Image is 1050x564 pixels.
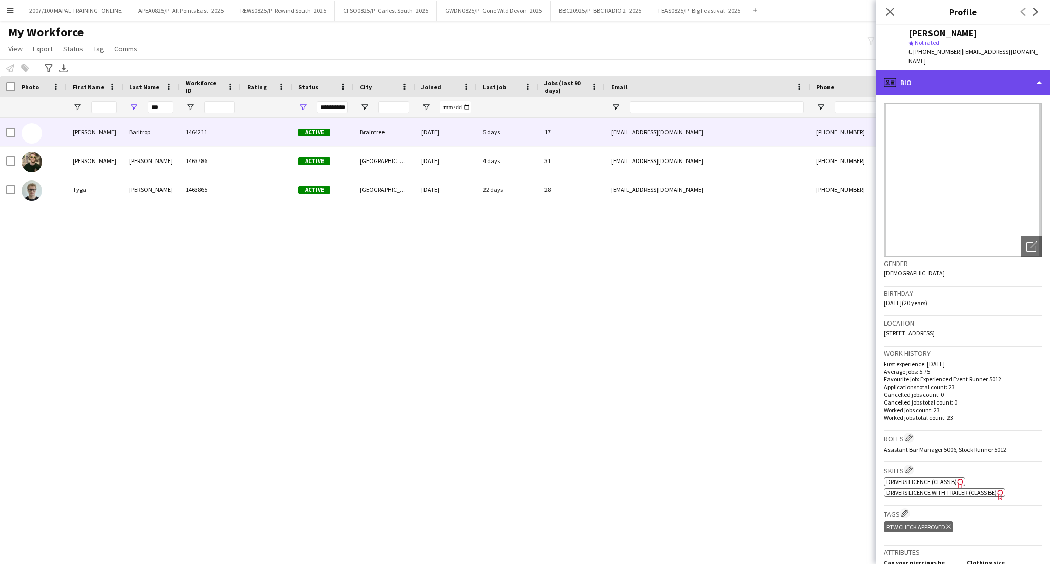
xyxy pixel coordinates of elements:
h3: Tags [884,508,1042,519]
span: Drivers Licence (Class B) [886,478,957,486]
span: Jobs (last 90 days) [544,79,587,94]
a: View [4,42,27,55]
p: First experience: [DATE] [884,360,1042,368]
h3: Gender [884,259,1042,268]
span: Phone [816,83,834,91]
input: Workforce ID Filter Input [204,101,235,113]
div: [PERSON_NAME] [67,118,123,146]
img: Crew avatar or photo [884,103,1042,257]
p: Favourite job: Experienced Event Runner 5012 [884,375,1042,383]
div: Tyga [67,175,123,204]
div: 17 [538,118,605,146]
div: Braintree [354,118,415,146]
span: t. [PHONE_NUMBER] [908,48,962,55]
span: Comms [114,44,137,53]
app-action-btn: Export XLSX [57,62,70,74]
div: [PERSON_NAME] [908,29,977,38]
div: 1464211 [179,118,241,146]
p: Worked jobs total count: 23 [884,414,1042,421]
div: [EMAIL_ADDRESS][DOMAIN_NAME] [605,118,810,146]
span: [DEMOGRAPHIC_DATA] [884,269,945,277]
button: BBC20925/P- BBC RADIO 2- 2025 [551,1,650,21]
p: Worked jobs count: 23 [884,406,1042,414]
span: View [8,44,23,53]
span: Status [63,44,83,53]
span: Last job [483,83,506,91]
div: Bio [876,70,1050,95]
span: Assistant Bar Manager 5006, Stock Runner 5012 [884,446,1006,453]
span: Active [298,129,330,136]
div: [DATE] [415,118,477,146]
div: 31 [538,147,605,175]
span: Active [298,157,330,165]
span: My Workforce [8,25,84,40]
button: CFSO0825/P- Carfest South- 2025 [335,1,437,21]
span: Joined [421,83,441,91]
div: 5 days [477,118,538,146]
button: Open Filter Menu [360,103,369,112]
input: Joined Filter Input [440,101,471,113]
input: City Filter Input [378,101,409,113]
div: [DATE] [415,147,477,175]
div: [PHONE_NUMBER] [810,118,941,146]
p: Average jobs: 5.75 [884,368,1042,375]
h3: Birthday [884,289,1042,298]
div: 22 days [477,175,538,204]
span: Workforce ID [186,79,223,94]
span: Not rated [915,38,939,46]
input: Last Name Filter Input [148,101,173,113]
button: 2007/100 MAPAL TRAINING- ONLINE [21,1,130,21]
p: Cancelled jobs total count: 0 [884,398,1042,406]
button: FEAS0825/P- Big Feastival- 2025 [650,1,749,21]
span: Last Name [129,83,159,91]
span: Tag [93,44,104,53]
div: [GEOGRAPHIC_DATA] [354,175,415,204]
span: | [EMAIL_ADDRESS][DOMAIN_NAME] [908,48,1038,65]
div: [PERSON_NAME] [123,175,179,204]
img: Alexander Barnes-Ross [22,152,42,172]
button: GWDN0825/P- Gone Wild Devon- 2025 [437,1,551,21]
app-action-btn: Advanced filters [43,62,55,74]
div: 28 [538,175,605,204]
div: [DATE] [415,175,477,204]
div: Barltrop [123,118,179,146]
h3: Profile [876,5,1050,18]
div: [EMAIL_ADDRESS][DOMAIN_NAME] [605,147,810,175]
div: [GEOGRAPHIC_DATA] [354,147,415,175]
h3: Work history [884,349,1042,358]
span: Email [611,83,628,91]
span: [DATE] (20 years) [884,299,927,307]
div: Open photos pop-in [1021,236,1042,257]
div: [PERSON_NAME] [123,147,179,175]
p: Applications total count: 23 [884,383,1042,391]
button: Open Filter Menu [186,103,195,112]
a: Tag [89,42,108,55]
span: Photo [22,83,39,91]
p: Cancelled jobs count: 0 [884,391,1042,398]
button: Open Filter Menu [73,103,82,112]
img: Tyga Bartlett [22,180,42,201]
div: [PHONE_NUMBER] [810,147,941,175]
span: City [360,83,372,91]
input: Phone Filter Input [835,101,935,113]
span: Drivers Licence with trailer (Class BE) [886,489,997,496]
button: Open Filter Menu [421,103,431,112]
div: RTW check approved [884,521,953,532]
img: Aimee Barltrop [22,123,42,144]
div: [PHONE_NUMBER] [810,175,941,204]
span: Rating [247,83,267,91]
button: APEA0825/P- All Points East- 2025 [130,1,232,21]
div: 1463865 [179,175,241,204]
button: Open Filter Menu [129,103,138,112]
button: Open Filter Menu [611,103,620,112]
div: 4 days [477,147,538,175]
div: [PERSON_NAME] [67,147,123,175]
span: [STREET_ADDRESS] [884,329,935,337]
h3: Attributes [884,548,1042,557]
span: First Name [73,83,104,91]
a: Status [59,42,87,55]
span: Active [298,186,330,194]
a: Export [29,42,57,55]
div: 1463786 [179,147,241,175]
div: [EMAIL_ADDRESS][DOMAIN_NAME] [605,175,810,204]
